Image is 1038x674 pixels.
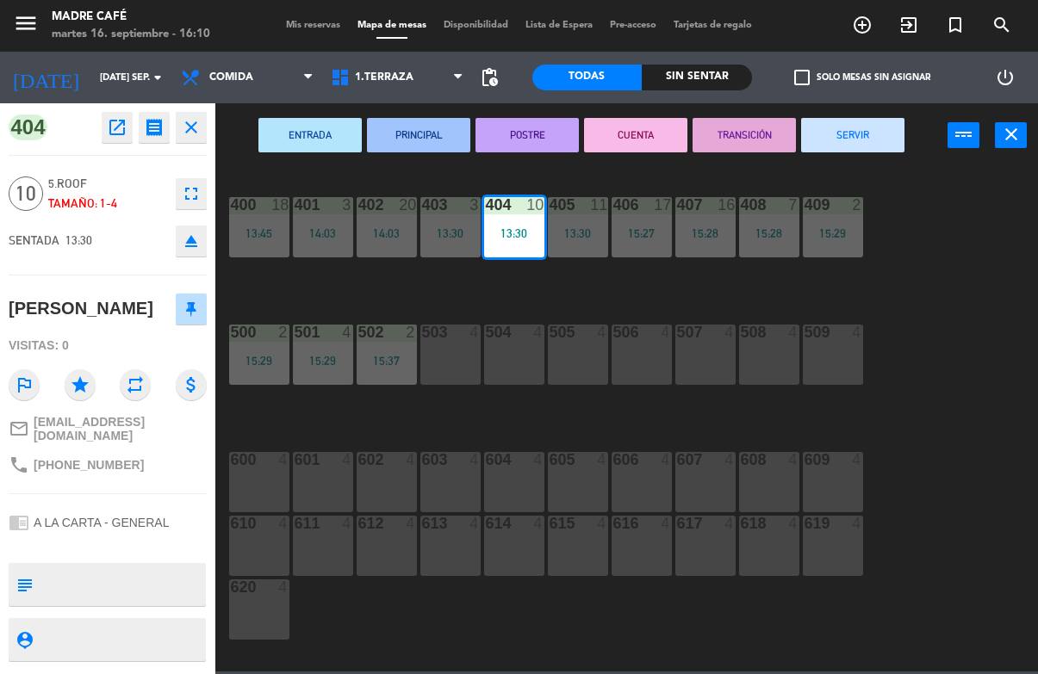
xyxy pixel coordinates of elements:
[677,197,678,213] div: 407
[677,452,678,467] div: 607
[399,197,416,213] div: 20
[9,454,29,475] i: phone
[144,117,165,138] i: receipt
[120,369,151,400] i: repeat
[422,516,423,531] div: 613
[469,325,480,340] div: 4
[724,516,735,531] div: 4
[231,325,232,340] div: 500
[469,452,480,467] div: 4
[948,122,979,148] button: power_input
[52,26,210,43] div: martes 16. septiembre - 16:10
[852,15,873,35] i: add_circle_outline
[661,325,671,340] div: 4
[945,15,966,35] i: turned_in_not
[34,516,169,529] span: A LA CARTA - GENERAL
[278,579,289,595] div: 4
[675,227,736,239] div: 15:28
[107,117,127,138] i: open_in_new
[852,452,862,467] div: 4
[13,10,39,36] i: menu
[533,325,544,340] div: 4
[358,325,359,340] div: 502
[839,10,886,40] span: RESERVAR MESA
[1001,124,1022,145] i: close
[358,516,359,531] div: 612
[469,516,480,531] div: 4
[406,516,416,531] div: 4
[654,197,671,213] div: 17
[794,70,930,85] label: Solo mesas sin asignar
[613,452,614,467] div: 606
[718,197,735,213] div: 16
[612,227,672,239] div: 15:27
[406,452,416,467] div: 4
[9,114,47,140] span: 404
[52,9,210,26] div: Madre Café
[801,118,904,152] button: SERVIR
[475,118,579,152] button: POSTRE
[420,227,481,239] div: 13:30
[613,325,614,340] div: 506
[995,67,1016,88] i: power_settings_new
[584,118,687,152] button: CUENTA
[277,21,349,30] span: Mis reservas
[9,176,43,211] span: 10
[9,512,29,533] i: chrome_reader_mode
[13,10,39,42] button: menu
[533,516,544,531] div: 4
[597,325,607,340] div: 4
[788,197,799,213] div: 7
[677,325,678,340] div: 507
[271,197,289,213] div: 18
[176,226,207,257] button: eject
[788,516,799,531] div: 4
[794,70,810,85] span: check_box_outline_blank
[293,355,353,367] div: 15:29
[661,516,671,531] div: 4
[486,516,487,531] div: 614
[9,415,207,442] a: mail_outline[EMAIL_ADDRESS][DOMAIN_NAME]
[406,325,416,340] div: 2
[9,369,40,400] i: outlined_flag
[597,452,607,467] div: 4
[898,15,919,35] i: exit_to_app
[852,325,862,340] div: 4
[176,112,207,143] button: close
[613,197,614,213] div: 406
[995,122,1027,148] button: close
[590,197,607,213] div: 11
[48,194,167,213] div: Tamaño: 1-4
[739,227,799,239] div: 15:28
[661,452,671,467] div: 4
[147,67,168,88] i: arrow_drop_down
[231,452,232,467] div: 600
[9,233,59,247] span: SENTADA
[9,294,153,323] div: [PERSON_NAME]
[724,452,735,467] div: 4
[724,325,735,340] div: 4
[278,325,289,340] div: 2
[15,630,34,649] i: person_pin
[34,458,144,472] span: [PHONE_NUMBER]
[258,118,362,152] button: ENTRADA
[357,355,417,367] div: 15:37
[278,452,289,467] div: 4
[231,579,232,595] div: 620
[342,452,352,467] div: 4
[102,112,133,143] button: open_in_new
[342,325,352,340] div: 4
[469,197,480,213] div: 3
[788,452,799,467] div: 4
[533,452,544,467] div: 4
[65,233,92,247] span: 13:30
